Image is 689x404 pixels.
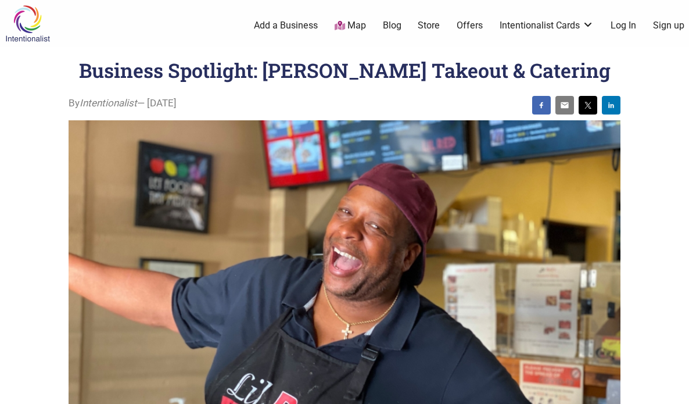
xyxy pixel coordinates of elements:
[560,101,569,110] img: email sharing button
[383,19,401,32] a: Blog
[537,101,546,110] img: facebook sharing button
[500,19,594,32] a: Intentionalist Cards
[69,96,177,111] span: By — [DATE]
[335,19,366,33] a: Map
[653,19,684,32] a: Sign up
[80,97,137,109] i: Intentionalist
[418,19,440,32] a: Store
[583,101,593,110] img: twitter sharing button
[607,101,616,110] img: linkedin sharing button
[611,19,636,32] a: Log In
[457,19,483,32] a: Offers
[79,57,611,83] h1: Business Spotlight: [PERSON_NAME] Takeout & Catering
[254,19,318,32] a: Add a Business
